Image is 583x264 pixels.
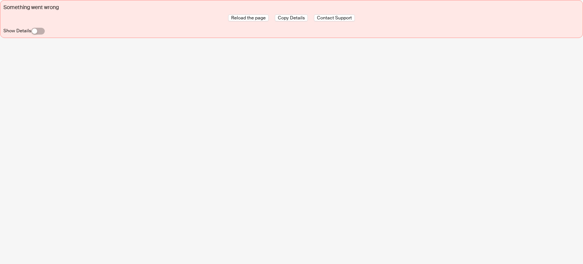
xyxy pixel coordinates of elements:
label: Show Details [3,28,31,34]
button: Copy Details [275,14,308,21]
div: Something went wrong [3,3,580,11]
span: Contact Support [317,15,352,21]
button: Contact Support [314,14,355,21]
span: Copy Details [278,15,305,21]
span: Reload the page [231,15,266,21]
button: Reload the page [228,14,269,21]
